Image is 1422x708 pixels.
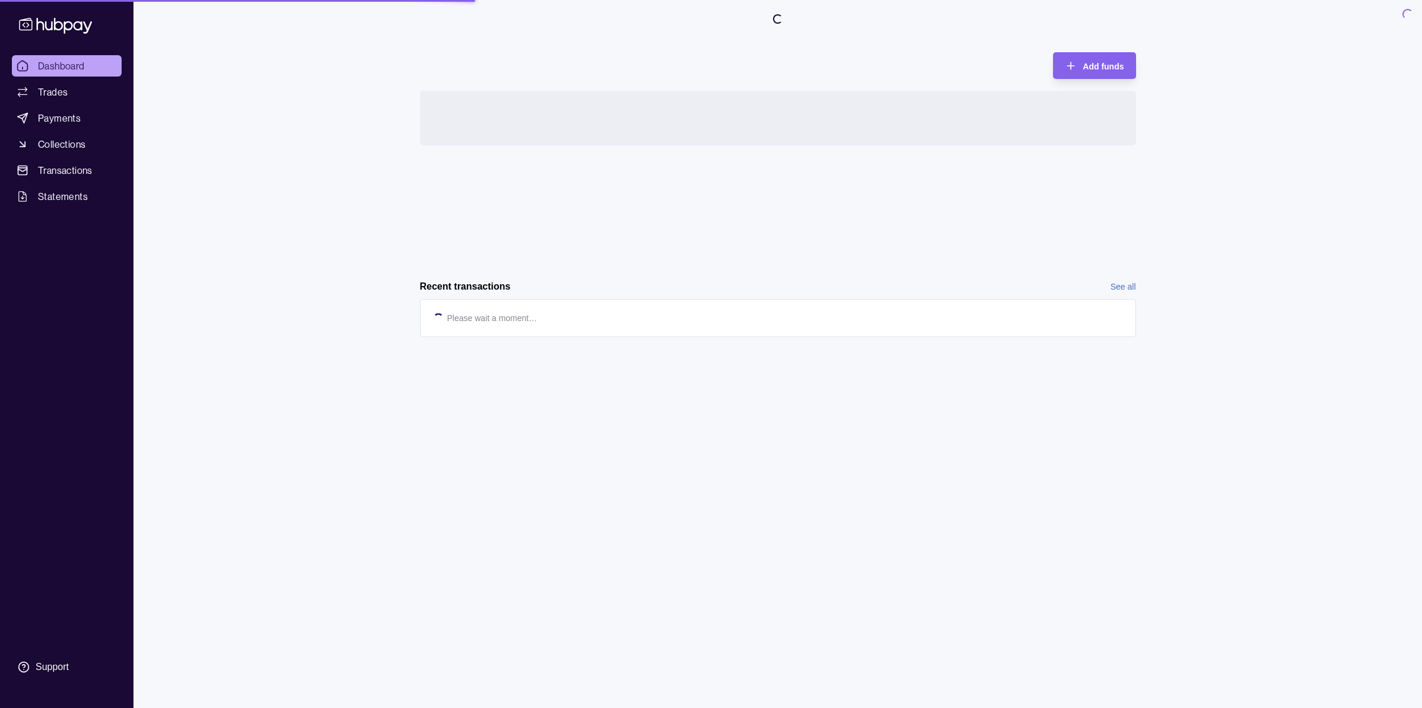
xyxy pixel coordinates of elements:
[447,312,537,325] p: Please wait a moment…
[38,189,88,204] span: Statements
[12,134,122,155] a: Collections
[420,280,511,293] h2: Recent transactions
[38,111,81,125] span: Payments
[36,661,69,674] div: Support
[38,137,85,151] span: Collections
[12,55,122,77] a: Dashboard
[12,186,122,207] a: Statements
[12,160,122,181] a: Transactions
[38,59,85,73] span: Dashboard
[12,107,122,129] a: Payments
[38,85,68,99] span: Trades
[38,163,93,177] span: Transactions
[1111,280,1136,293] a: See all
[1053,52,1135,79] button: Add funds
[1083,62,1124,71] span: Add funds
[12,81,122,103] a: Trades
[12,655,122,680] a: Support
